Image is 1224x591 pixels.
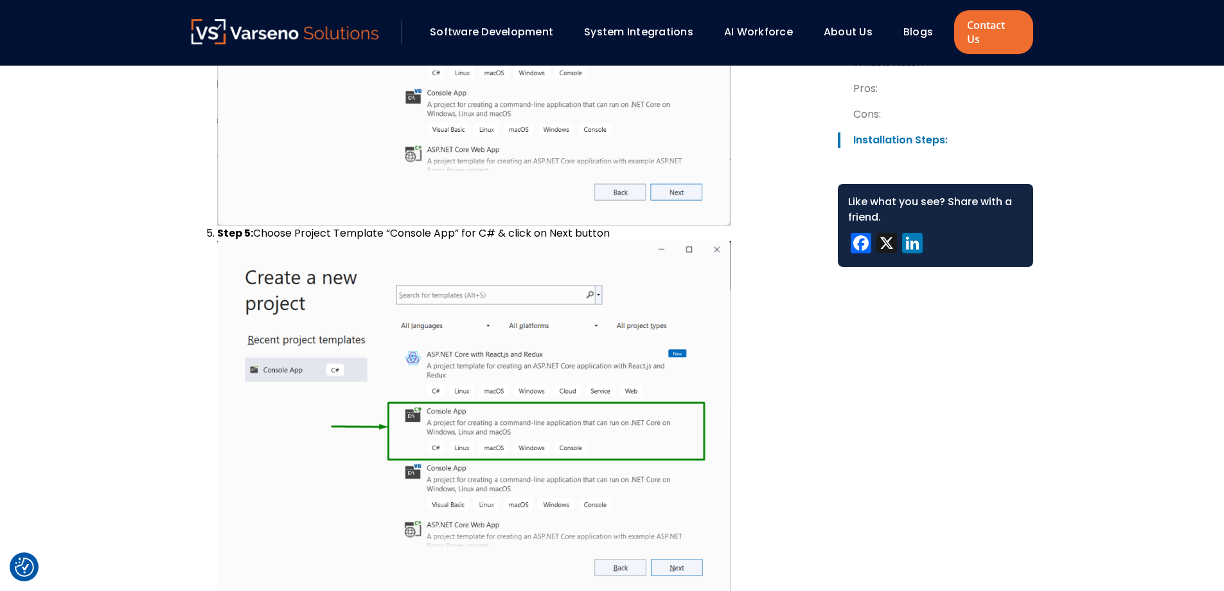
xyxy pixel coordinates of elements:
[903,24,933,39] a: Blogs
[838,107,1033,122] a: Cons:
[817,21,891,43] div: About Us
[584,24,693,39] a: System Integrations
[718,21,811,43] div: AI Workforce
[217,226,253,241] strong: Step 5:
[848,233,874,257] a: Facebook
[824,24,873,39] a: About Us
[897,21,951,43] div: Blogs
[578,21,711,43] div: System Integrations
[838,81,1033,96] a: Pros:
[191,19,379,45] a: Varseno Solutions – Product Engineering & IT Services
[900,233,925,257] a: LinkedIn
[874,233,900,257] a: X
[724,24,793,39] a: AI Workforce
[430,24,553,39] a: Software Development
[15,558,34,577] img: Revisit consent button
[954,10,1033,54] a: Contact Us
[848,194,1023,225] div: Like what you see? Share with a friend.
[838,132,1033,148] a: Installation Steps:
[191,19,379,44] img: Varseno Solutions – Product Engineering & IT Services
[423,21,571,43] div: Software Development
[15,558,34,577] button: Cookie Settings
